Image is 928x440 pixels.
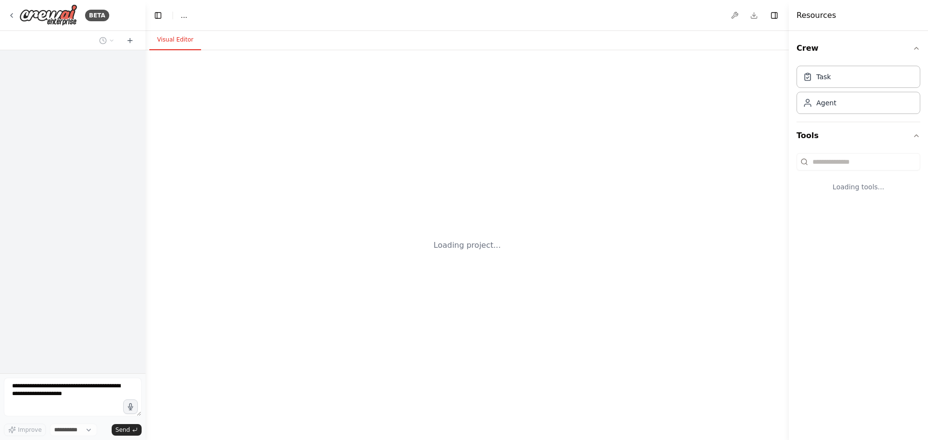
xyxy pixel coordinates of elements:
button: Send [112,424,142,436]
div: Agent [816,98,836,108]
button: Crew [797,35,920,62]
button: Hide left sidebar [151,9,165,22]
img: Logo [19,4,77,26]
div: Loading project... [434,240,501,251]
h4: Resources [797,10,836,21]
button: Click to speak your automation idea [123,399,138,414]
nav: breadcrumb [181,11,187,20]
div: Crew [797,62,920,122]
button: Hide right sidebar [768,9,781,22]
div: Task [816,72,831,82]
span: Send [116,426,130,434]
div: Tools [797,149,920,207]
button: Tools [797,122,920,149]
div: Loading tools... [797,174,920,199]
button: Start a new chat [122,35,138,46]
div: BETA [85,10,109,21]
span: ... [181,11,187,20]
button: Switch to previous chat [95,35,118,46]
span: Improve [18,426,42,434]
button: Visual Editor [149,30,201,50]
button: Improve [4,424,46,436]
